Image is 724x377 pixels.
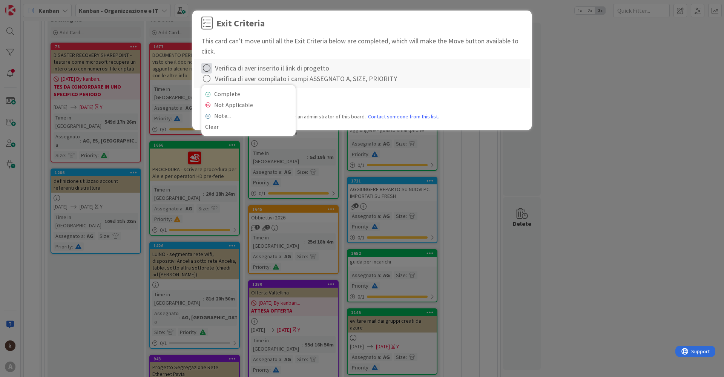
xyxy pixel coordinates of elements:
a: Not Applicable [201,100,296,110]
a: Complete [201,89,296,100]
a: Clear [201,121,296,132]
div: This card can't move until all the Exit Criteria below are completed, which will make the Move bu... [201,36,523,56]
div: Verifica di aver compilato i campi ASSEGNATO A, SIZE, PRIORITY [215,74,397,84]
a: Note... [201,110,296,121]
span: Support [16,1,34,10]
div: Exit Criteria [216,17,265,30]
div: Note: Exit Criteria is a board setting set by an administrator of this board. [201,113,523,121]
a: Contact someone from this list. [368,113,439,121]
div: Verifica di aver inserito il link di progetto [215,63,329,73]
